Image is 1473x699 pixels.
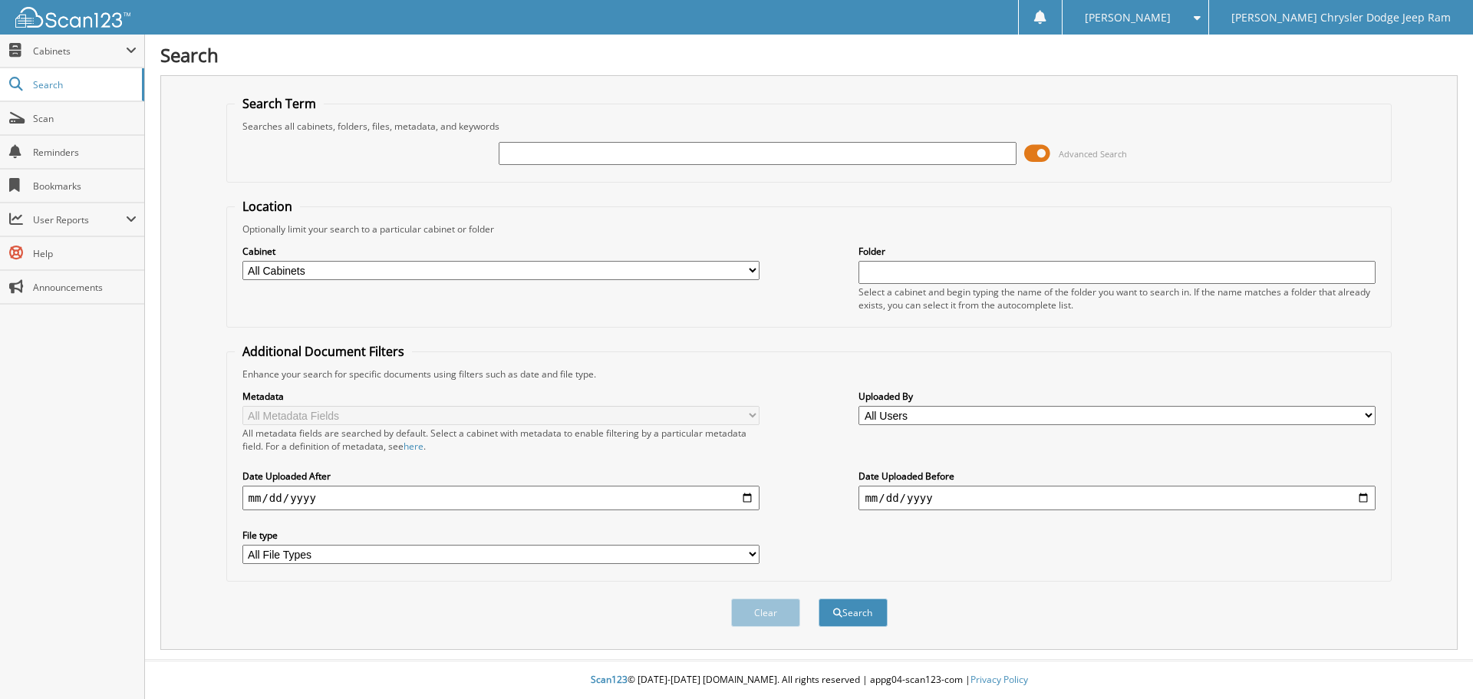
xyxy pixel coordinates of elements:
[1396,625,1473,699] iframe: Chat Widget
[33,112,137,125] span: Scan
[858,470,1376,483] label: Date Uploaded Before
[33,247,137,260] span: Help
[33,146,137,159] span: Reminders
[858,245,1376,258] label: Folder
[819,598,888,627] button: Search
[970,673,1028,686] a: Privacy Policy
[33,180,137,193] span: Bookmarks
[591,673,628,686] span: Scan123
[235,95,324,112] legend: Search Term
[242,427,760,453] div: All metadata fields are searched by default. Select a cabinet with metadata to enable filtering b...
[1059,148,1127,160] span: Advanced Search
[1231,13,1451,22] span: [PERSON_NAME] Chrysler Dodge Jeep Ram
[145,661,1473,699] div: © [DATE]-[DATE] [DOMAIN_NAME]. All rights reserved | appg04-scan123-com |
[235,120,1384,133] div: Searches all cabinets, folders, files, metadata, and keywords
[235,343,412,360] legend: Additional Document Filters
[858,285,1376,312] div: Select a cabinet and begin typing the name of the folder you want to search in. If the name match...
[242,245,760,258] label: Cabinet
[1085,13,1171,22] span: [PERSON_NAME]
[404,440,423,453] a: here
[242,529,760,542] label: File type
[242,470,760,483] label: Date Uploaded After
[235,368,1384,381] div: Enhance your search for specific documents using filters such as date and file type.
[731,598,800,627] button: Clear
[160,42,1458,68] h1: Search
[15,7,130,28] img: scan123-logo-white.svg
[858,486,1376,510] input: end
[33,281,137,294] span: Announcements
[242,486,760,510] input: start
[235,198,300,215] legend: Location
[33,45,126,58] span: Cabinets
[858,390,1376,403] label: Uploaded By
[33,213,126,226] span: User Reports
[242,390,760,403] label: Metadata
[235,223,1384,236] div: Optionally limit your search to a particular cabinet or folder
[33,78,134,91] span: Search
